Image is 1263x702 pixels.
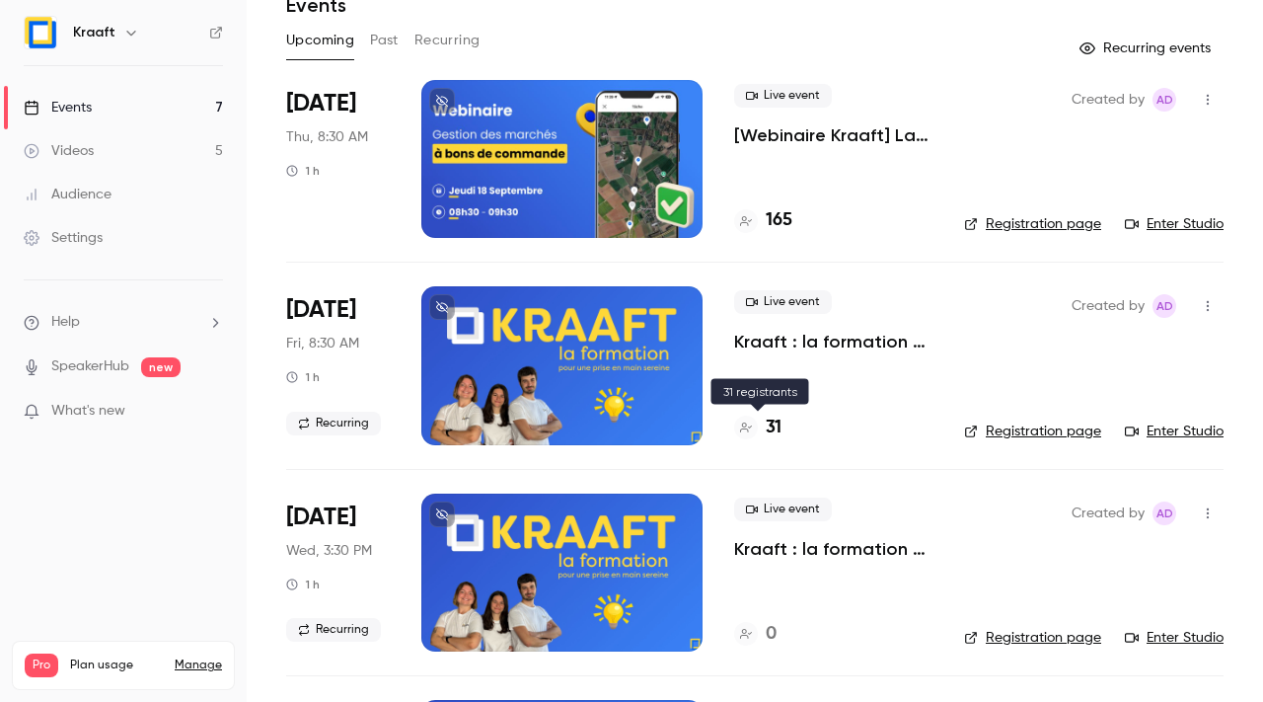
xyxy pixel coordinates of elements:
[51,401,125,422] span: What's new
[734,415,781,441] a: 31
[1156,502,1173,525] span: Ad
[1152,88,1176,112] span: Alice de Guyenro
[286,618,381,642] span: Recurring
[51,312,80,333] span: Help
[734,290,832,314] span: Live event
[24,312,223,333] li: help-dropdown-opener
[766,621,777,648] h4: 0
[141,357,181,377] span: new
[286,88,356,119] span: [DATE]
[1152,502,1176,525] span: Alice de Guyenro
[286,412,381,435] span: Recurring
[1072,294,1145,318] span: Created by
[199,403,223,421] iframe: Noticeable Trigger
[286,577,320,592] div: 1 h
[24,98,92,117] div: Events
[1071,33,1224,64] button: Recurring events
[1072,502,1145,525] span: Created by
[734,84,832,108] span: Live event
[175,658,222,673] a: Manage
[1152,294,1176,318] span: Alice de Guyenro
[1125,214,1224,234] a: Enter Studio
[1125,422,1224,441] a: Enter Studio
[24,228,103,248] div: Settings
[286,502,356,533] span: [DATE]
[964,214,1101,234] a: Registration page
[51,356,129,377] a: SpeakerHub
[286,127,368,147] span: Thu, 8:30 AM
[414,25,481,56] button: Recurring
[734,330,932,353] a: Kraaft : la formation 💪
[1156,88,1173,112] span: Ad
[734,207,792,234] a: 165
[1156,294,1173,318] span: Ad
[766,207,792,234] h4: 165
[734,621,777,648] a: 0
[766,415,781,441] h4: 31
[734,498,832,521] span: Live event
[70,658,163,673] span: Plan usage
[370,25,399,56] button: Past
[286,294,356,326] span: [DATE]
[286,80,390,238] div: Sep 18 Thu, 8:30 AM (Europe/Paris)
[24,141,94,161] div: Videos
[25,17,56,48] img: Kraaft
[286,286,390,444] div: Sep 19 Fri, 8:30 AM (Europe/Paris)
[1125,628,1224,648] a: Enter Studio
[964,628,1101,648] a: Registration page
[286,541,372,561] span: Wed, 3:30 PM
[964,422,1101,441] a: Registration page
[286,25,354,56] button: Upcoming
[25,654,58,677] span: Pro
[1072,88,1145,112] span: Created by
[286,163,320,179] div: 1 h
[734,537,932,561] a: Kraaft : la formation 💪
[24,185,111,204] div: Audience
[286,369,320,385] div: 1 h
[73,23,115,42] h6: Kraaft
[286,494,390,652] div: Oct 1 Wed, 3:30 PM (Europe/Paris)
[286,334,359,353] span: Fri, 8:30 AM
[734,123,932,147] a: [Webinaire Kraaft] La gestion des marchés à bons de commande et des petites interventions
